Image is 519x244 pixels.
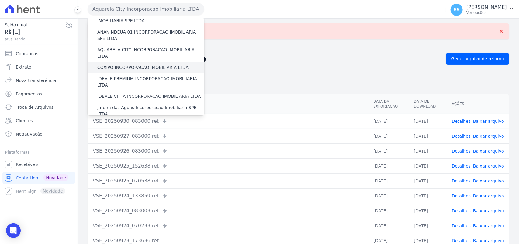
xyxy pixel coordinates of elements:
[97,93,201,100] label: IDEALE VITTA INCORPORACAO IMOBILIARIA LTDA
[93,133,364,140] div: VSE_20250927_083000.ret
[409,203,447,218] td: [DATE]
[454,8,459,12] span: RR
[368,203,409,218] td: [DATE]
[473,208,504,213] a: Baixar arquivo
[97,104,204,117] label: Jardim das Aguas Incorporacao Imobiliaria SPE LTDA
[16,77,56,83] span: Nova transferência
[368,94,409,114] th: Data da Exportação
[97,47,204,59] label: AQUARELA CITY INCORPORACAO IMOBILIARIA LTDA
[93,162,364,170] div: VSE_20250925_152638.ret
[16,118,33,124] span: Clientes
[16,161,39,168] span: Recebíveis
[16,64,31,70] span: Extrato
[93,177,364,185] div: VSE_20250925_070538.ret
[93,118,364,125] div: VSE_20250930_083000.ret
[368,114,409,129] td: [DATE]
[88,55,441,63] h2: Exportações de Retorno
[2,101,75,113] a: Troca de Arquivos
[466,10,507,15] p: Ver opções
[97,29,204,42] label: ANANINDEUA 01 INCORPORACAO IMOBILIARIA SPE LTDA
[409,114,447,129] td: [DATE]
[97,64,189,71] label: COXIPO INCORPORACAO IMOBILIARIA LTDA
[473,238,504,243] a: Baixar arquivo
[2,128,75,140] a: Negativação
[409,94,447,114] th: Data de Download
[409,188,447,203] td: [DATE]
[2,61,75,73] a: Extrato
[88,44,509,51] nav: Breadcrumb
[16,91,42,97] span: Pagamentos
[446,53,509,65] a: Gerar arquivo de retorno
[5,28,65,36] span: R$ [...]
[452,193,471,198] a: Detalhes
[93,207,364,214] div: VSE_20250924_083003.ret
[5,48,73,197] nav: Sidebar
[93,147,364,155] div: VSE_20250926_083000.ret
[88,3,204,15] button: Aquarela City Incorporacao Imobiliaria LTDA
[446,1,519,18] button: RR [PERSON_NAME] Ver opções
[5,149,73,156] div: Plataformas
[93,222,364,229] div: VSE_20250924_070233.ret
[368,173,409,188] td: [DATE]
[409,173,447,188] td: [DATE]
[16,51,38,57] span: Cobranças
[473,119,504,124] a: Baixar arquivo
[16,104,54,110] span: Troca de Arquivos
[473,193,504,198] a: Baixar arquivo
[368,158,409,173] td: [DATE]
[2,74,75,87] a: Nova transferência
[473,223,504,228] a: Baixar arquivo
[452,134,471,139] a: Detalhes
[409,129,447,143] td: [DATE]
[368,188,409,203] td: [DATE]
[368,129,409,143] td: [DATE]
[452,119,471,124] a: Detalhes
[447,94,509,114] th: Ações
[473,134,504,139] a: Baixar arquivo
[2,88,75,100] a: Pagamentos
[451,56,504,62] span: Gerar arquivo de retorno
[5,36,65,42] span: atualizando...
[409,218,447,233] td: [DATE]
[452,208,471,213] a: Detalhes
[97,76,204,88] label: IDEALE PREMIUM INCORPORACAO IMOBILIARIA LTDA
[409,143,447,158] td: [DATE]
[409,158,447,173] td: [DATE]
[93,192,364,200] div: VSE_20250924_133859.ret
[2,115,75,127] a: Clientes
[473,164,504,168] a: Baixar arquivo
[6,223,21,238] div: Open Intercom Messenger
[368,143,409,158] td: [DATE]
[452,238,471,243] a: Detalhes
[452,149,471,154] a: Detalhes
[2,48,75,60] a: Cobranças
[473,179,504,183] a: Baixar arquivo
[452,179,471,183] a: Detalhes
[452,223,471,228] a: Detalhes
[2,158,75,171] a: Recebíveis
[473,149,504,154] a: Baixar arquivo
[16,131,43,137] span: Negativação
[368,218,409,233] td: [DATE]
[43,174,68,181] span: Novidade
[466,4,507,10] p: [PERSON_NAME]
[16,175,40,181] span: Conta Hent
[5,22,65,28] span: Saldo atual
[88,94,368,114] th: Arquivo
[452,164,471,168] a: Detalhes
[2,172,75,184] a: Conta Hent Novidade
